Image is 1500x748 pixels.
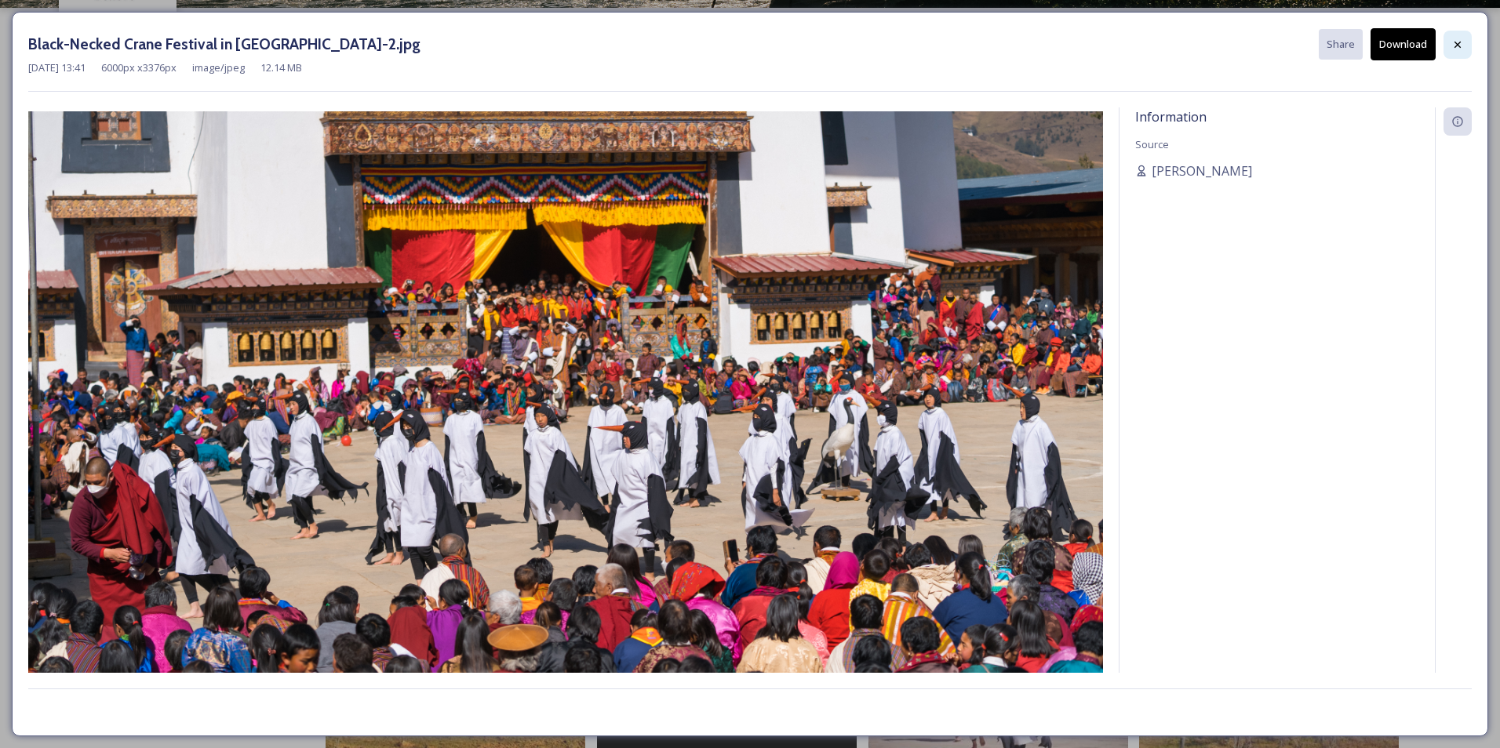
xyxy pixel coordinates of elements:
span: 12.14 MB [260,60,302,75]
span: 6000 px x 3376 px [101,60,177,75]
span: [PERSON_NAME] [1152,162,1252,180]
span: [DATE] 13:41 [28,60,86,75]
button: Download [1371,28,1436,60]
button: Share [1319,29,1363,60]
img: LLL09392(2).jpg [28,111,1103,716]
h3: Black-Necked Crane Festival in [GEOGRAPHIC_DATA]-2.jpg [28,33,421,56]
span: image/jpeg [192,60,245,75]
span: Source [1135,137,1169,151]
span: Information [1135,108,1207,125]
